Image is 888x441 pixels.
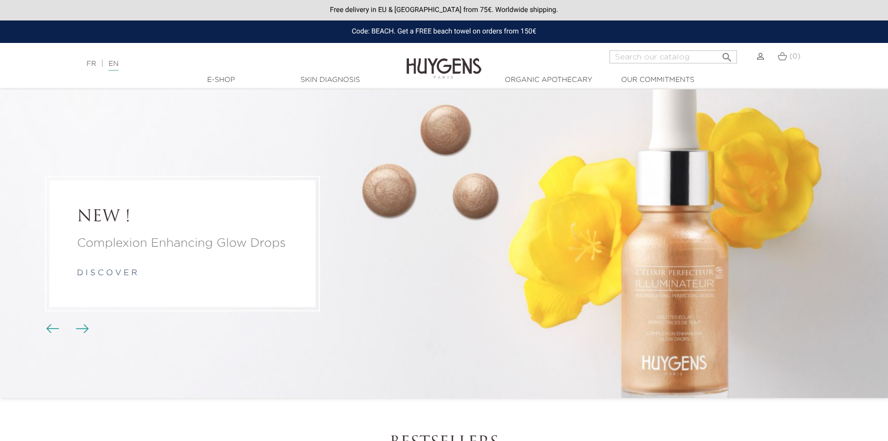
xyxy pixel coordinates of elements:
[718,47,736,61] button: 
[406,42,481,80] img: Huygens
[171,75,271,85] a: E-Shop
[498,75,598,85] a: Organic Apothecary
[77,235,288,253] a: Complexion Enhancing Glow Drops
[81,58,362,70] div: |
[86,60,96,67] a: FR
[607,75,707,85] a: Our commitments
[609,50,737,63] input: Search
[108,60,118,71] a: EN
[789,53,800,60] span: (0)
[77,270,137,278] a: d i s c o v e r
[77,208,288,227] a: NEW !
[50,321,82,336] div: Carousel buttons
[721,48,733,60] i: 
[280,75,380,85] a: Skin Diagnosis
